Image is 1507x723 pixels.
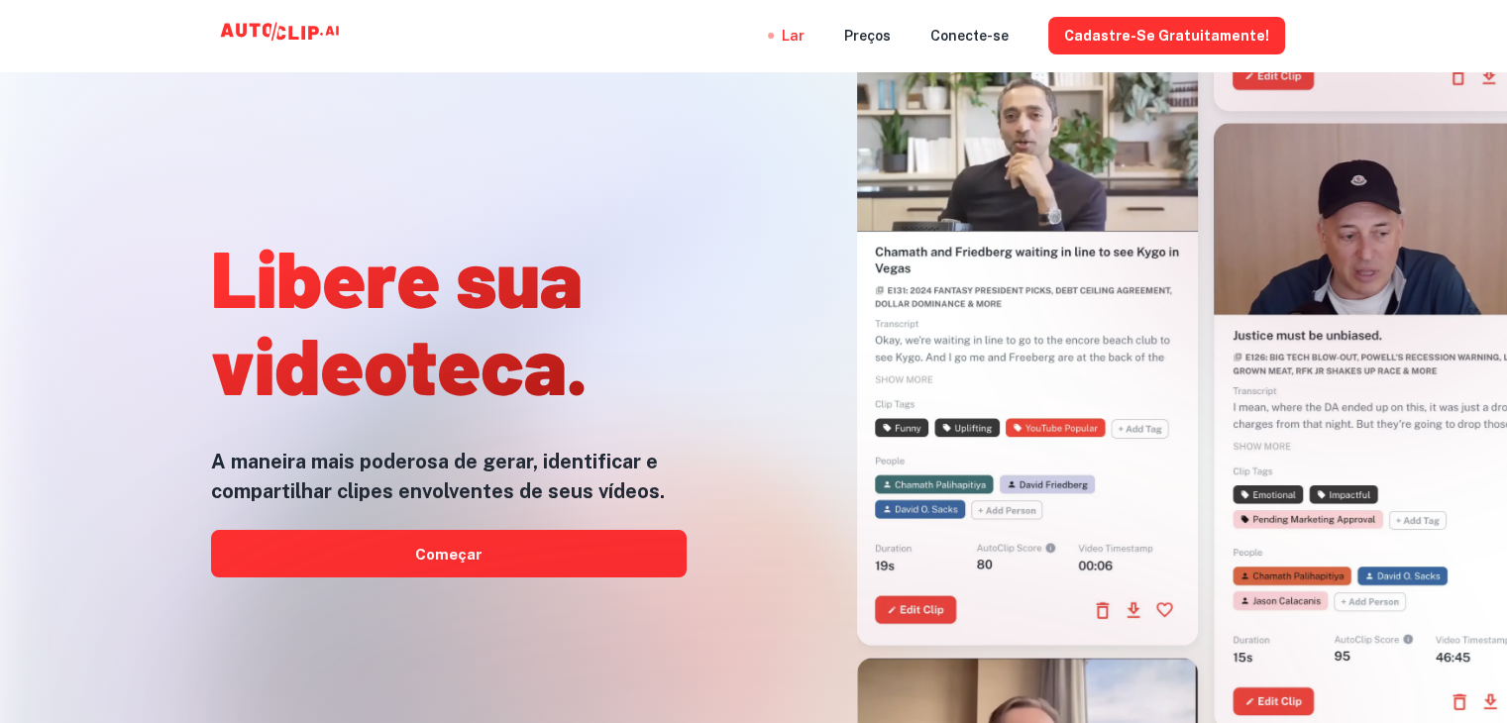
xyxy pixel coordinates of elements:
font: Conecte-se [930,29,1009,45]
button: Cadastre-se gratuitamente! [1048,17,1285,53]
font: Cadastre-se gratuitamente! [1064,29,1269,45]
font: Começar [415,546,483,563]
font: Preços [844,29,891,45]
font: Libere sua videoteca. [211,229,588,411]
a: Começar [211,530,687,577]
font: A maneira mais poderosa de gerar, identificar e compartilhar clipes envolventes de seus vídeos. [211,450,665,503]
font: Lar [782,29,805,45]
